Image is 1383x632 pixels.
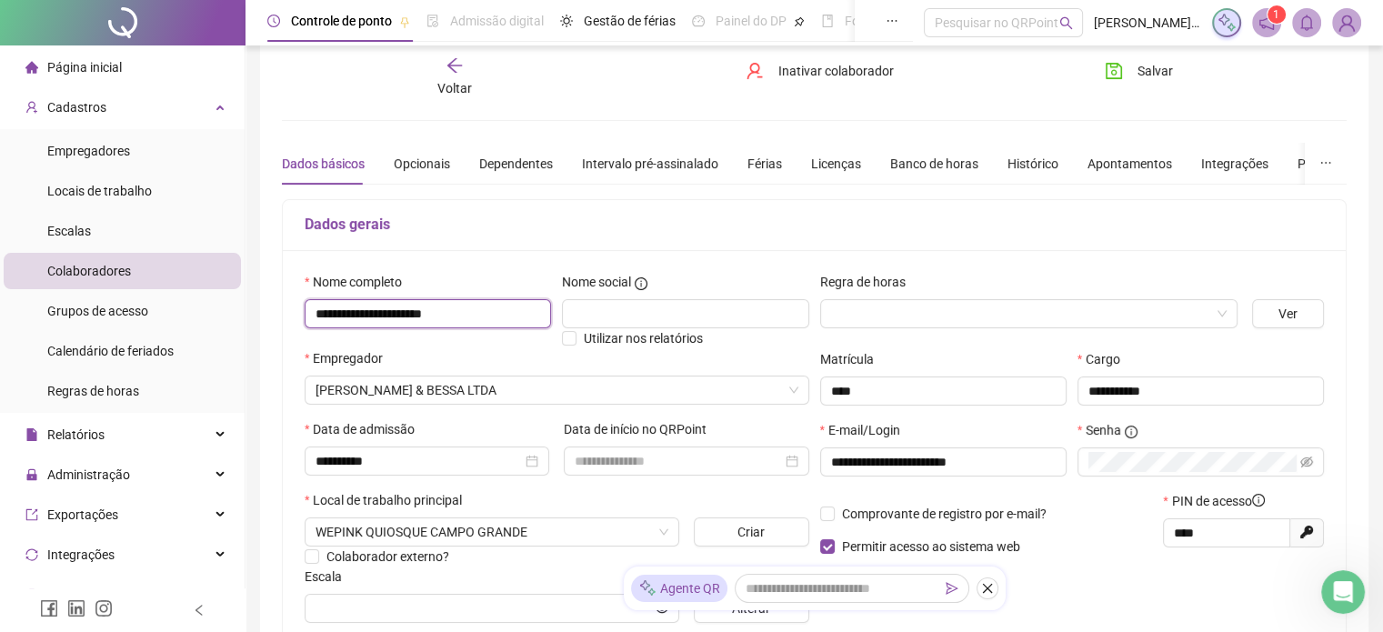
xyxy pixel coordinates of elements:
[946,582,958,595] span: send
[890,154,978,174] div: Banco de horas
[47,547,115,562] span: Integrações
[25,468,38,481] span: lock
[1137,61,1173,81] span: Salvar
[25,101,38,114] span: user-add
[267,15,280,27] span: clock-circle
[47,587,155,602] span: Gestão de holerites
[25,61,38,74] span: home
[794,16,805,27] span: pushpin
[326,549,449,564] span: Colaborador externo?
[305,214,1324,236] h5: Dados gerais
[746,62,764,80] span: user-delete
[1252,299,1324,328] button: Ver
[1252,494,1265,507] span: info-circle
[845,14,961,28] span: Folha de pagamento
[316,376,798,404] span: ROSA & BESSA LTDA
[811,154,861,174] div: Licenças
[1298,154,1368,174] div: Preferências
[560,15,573,27] span: sun
[426,15,439,27] span: file-done
[47,344,174,358] span: Calendário de feriados
[820,420,912,440] label: E-mail/Login
[820,272,917,292] label: Regra de horas
[67,599,85,617] span: linkedin
[25,548,38,561] span: sync
[47,224,91,238] span: Escalas
[820,349,886,369] label: Matrícula
[737,522,765,542] span: Criar
[747,154,782,174] div: Férias
[47,507,118,522] span: Exportações
[842,507,1047,521] span: Comprovante de registro por e-mail?
[25,508,38,521] span: export
[1087,154,1172,174] div: Apontamentos
[1321,570,1365,614] iframe: Intercom live chat
[821,15,834,27] span: book
[305,272,414,292] label: Nome completo
[1007,154,1058,174] div: Histórico
[1298,15,1315,31] span: bell
[1105,62,1123,80] span: save
[282,154,365,174] div: Dados básicos
[1268,5,1286,24] sup: 1
[47,384,139,398] span: Regras de horas
[47,427,105,442] span: Relatórios
[564,419,718,439] label: Data de início no QRPoint
[305,567,354,587] label: Escala
[1091,56,1187,85] button: Salvar
[584,14,676,28] span: Gestão de férias
[450,14,544,28] span: Admissão digital
[1217,13,1237,33] img: sparkle-icon.fc2bf0ac1784a2077858766a79e2daf3.svg
[778,61,894,81] span: Inativar colaborador
[1300,456,1313,468] span: eye-invisible
[842,539,1020,554] span: Permitir acesso ao sistema web
[47,100,106,115] span: Cadastros
[584,331,703,346] span: Utilizar nos relatórios
[47,467,130,482] span: Administração
[1273,8,1279,21] span: 1
[47,184,152,198] span: Locais de trabalho
[47,60,122,75] span: Página inicial
[716,14,787,28] span: Painel do DP
[732,56,907,85] button: Inativar colaborador
[562,272,631,292] span: Nome social
[638,579,656,598] img: sparkle-icon.fc2bf0ac1784a2077858766a79e2daf3.svg
[40,599,58,617] span: facebook
[692,15,705,27] span: dashboard
[305,490,474,510] label: Local de trabalho principal
[635,277,647,290] span: info-circle
[886,15,898,27] span: ellipsis
[305,419,426,439] label: Data de admissão
[1059,16,1073,30] span: search
[1305,143,1347,185] button: ellipsis
[437,81,472,95] span: Voltar
[291,14,392,28] span: Controle de ponto
[1125,426,1137,438] span: info-circle
[47,144,130,158] span: Empregadores
[631,575,727,602] div: Agente QR
[1319,156,1332,169] span: ellipsis
[25,428,38,441] span: file
[1172,491,1265,511] span: PIN de acesso
[694,517,809,547] button: Criar
[479,154,553,174] div: Dependentes
[1278,304,1298,324] span: Ver
[1258,15,1275,31] span: notification
[1201,154,1268,174] div: Integrações
[399,16,410,27] span: pushpin
[305,348,395,368] label: Empregador
[316,518,668,546] span: AVENIDA AFONSO PENA, 4909
[193,604,205,617] span: left
[582,154,718,174] div: Intervalo pré-assinalado
[446,56,464,75] span: arrow-left
[1086,420,1121,440] span: Senha
[1077,349,1132,369] label: Cargo
[47,304,148,318] span: Grupos de acesso
[95,599,113,617] span: instagram
[1333,9,1360,36] img: 94322
[47,264,131,278] span: Colaboradores
[981,582,994,595] span: close
[1094,13,1201,33] span: [PERSON_NAME] & BESSA LTDA
[394,154,450,174] div: Opcionais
